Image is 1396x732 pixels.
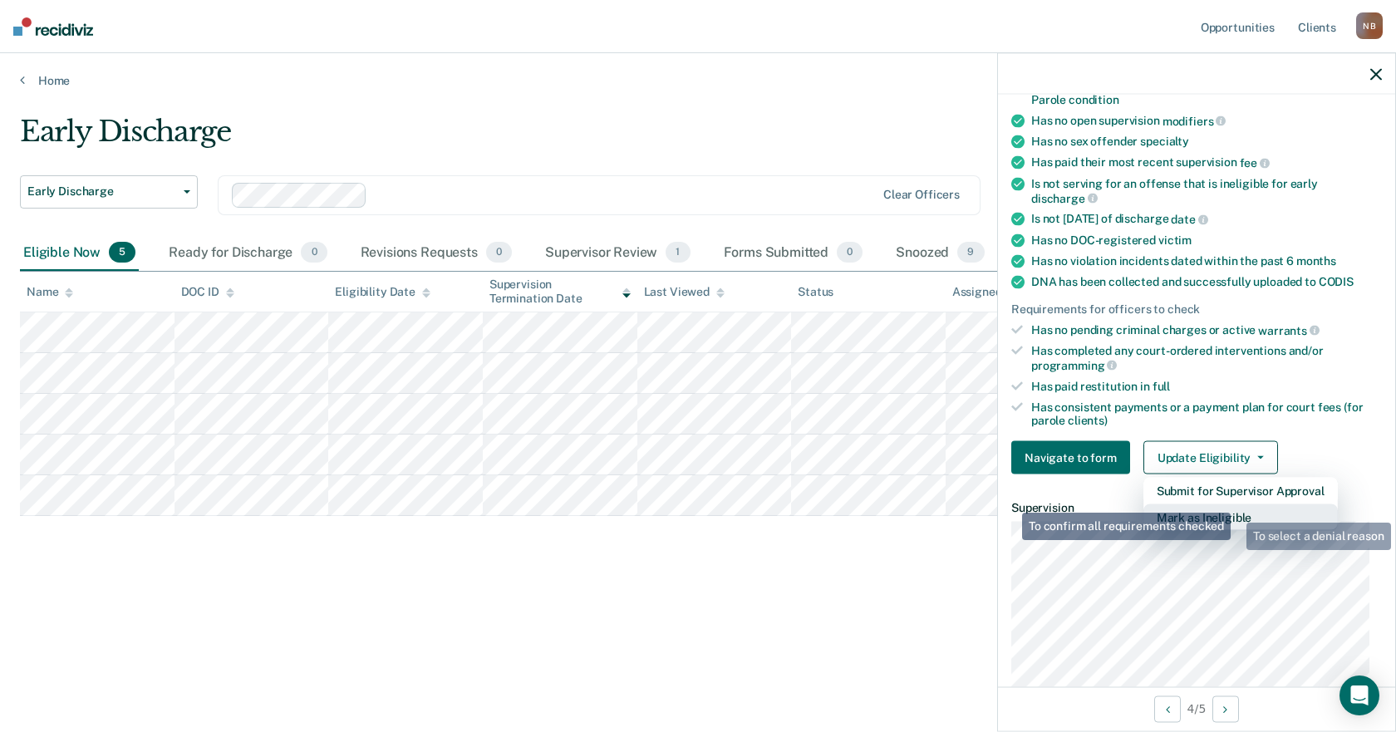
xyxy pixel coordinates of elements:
[1031,400,1382,428] div: Has consistent payments or a payment plan for court fees (for parole
[1258,323,1320,337] span: warrants
[1031,379,1382,393] div: Has paid restitution in
[1031,344,1382,372] div: Has completed any court-ordered interventions and/or
[1153,379,1170,392] span: full
[27,184,177,199] span: Early Discharge
[892,235,987,272] div: Snoozed
[1031,176,1382,204] div: Is not serving for an offense that is ineligible for early
[998,686,1395,730] div: 4 / 5
[952,285,1030,299] div: Assigned to
[1143,478,1338,504] button: Submit for Supervisor Approval
[357,235,515,272] div: Revisions Requests
[1011,441,1137,474] a: Navigate to form link
[1140,135,1189,148] span: specialty
[837,242,863,263] span: 0
[1031,233,1382,247] div: Has no DOC-registered
[20,115,1067,162] div: Early Discharge
[1031,274,1382,288] div: DNA has been collected and successfully uploaded to
[1158,233,1192,246] span: victim
[798,285,833,299] div: Status
[13,17,93,36] img: Recidiviz
[1154,695,1181,722] button: Previous Opportunity
[1212,695,1239,722] button: Next Opportunity
[1143,441,1278,474] button: Update Eligibility
[1356,12,1383,39] div: N B
[1143,504,1338,531] button: Mark as Ineligible
[1031,212,1382,227] div: Is not [DATE] of discharge
[1031,135,1382,149] div: Has no sex offender
[1163,114,1226,127] span: modifiers
[883,188,960,202] div: Clear officers
[27,285,73,299] div: Name
[301,242,327,263] span: 0
[1031,191,1098,204] span: discharge
[1031,322,1382,337] div: Has no pending criminal charges or active
[1339,676,1379,715] div: Open Intercom Messenger
[335,285,430,299] div: Eligibility Date
[1011,302,1382,316] div: Requirements for officers to check
[1031,358,1117,371] span: programming
[1031,253,1382,268] div: Has no violation incidents dated within the past 6
[666,242,690,263] span: 1
[486,242,512,263] span: 0
[1296,253,1336,267] span: months
[542,235,694,272] div: Supervisor Review
[720,235,867,272] div: Forms Submitted
[1171,213,1207,226] span: date
[109,242,135,263] span: 5
[1240,156,1270,169] span: fee
[1011,501,1382,515] dt: Supervision
[20,73,1376,88] a: Home
[20,235,139,272] div: Eligible Now
[165,235,330,272] div: Ready for Discharge
[181,285,234,299] div: DOC ID
[1068,414,1108,427] span: clients)
[644,285,725,299] div: Last Viewed
[957,242,984,263] span: 9
[1031,155,1382,170] div: Has paid their most recent supervision
[1319,274,1354,287] span: CODIS
[489,278,631,306] div: Supervision Termination Date
[1011,441,1130,474] button: Navigate to form
[1031,113,1382,128] div: Has no open supervision
[1069,92,1119,106] span: condition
